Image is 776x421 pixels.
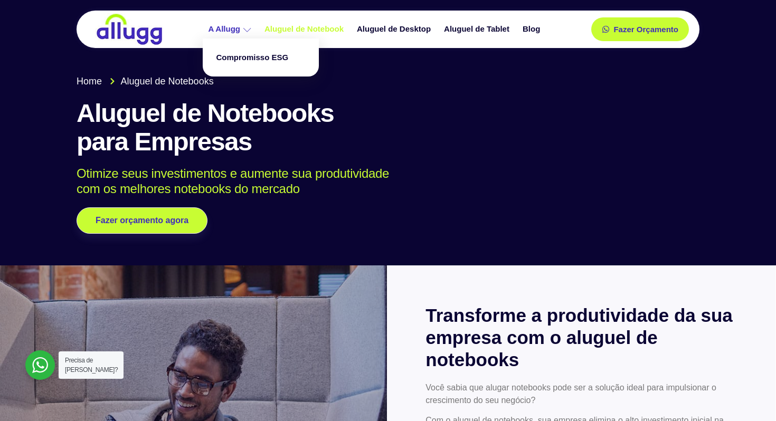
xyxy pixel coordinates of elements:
a: Aluguel de Notebook [259,20,352,39]
a: Blog [517,20,548,39]
div: Widget de chat [586,286,776,421]
span: Fazer orçamento agora [96,216,188,225]
a: Aluguel de Tablet [439,20,517,39]
h1: Aluguel de Notebooks para Empresas [77,99,699,156]
span: Fazer Orçamento [613,25,678,33]
a: Aluguel de Desktop [352,20,439,39]
span: Home [77,74,102,89]
h2: Transforme a produtividade da sua empresa com o aluguel de notebooks [425,304,736,371]
span: Precisa de [PERSON_NAME]? [65,357,118,374]
a: Fazer orçamento agora [77,207,207,234]
a: Compromisso ESG [208,44,314,72]
img: locação de TI é Allugg [95,13,164,45]
span: Aluguel de Notebooks [118,74,214,89]
a: A Allugg [203,20,259,39]
p: Você sabia que alugar notebooks pode ser a solução ideal para impulsionar o crescimento do seu ne... [425,381,736,407]
p: Otimize seus investimentos e aumente sua produtividade com os melhores notebooks do mercado [77,166,684,197]
iframe: Chat Widget [586,286,776,421]
a: Fazer Orçamento [591,17,689,41]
